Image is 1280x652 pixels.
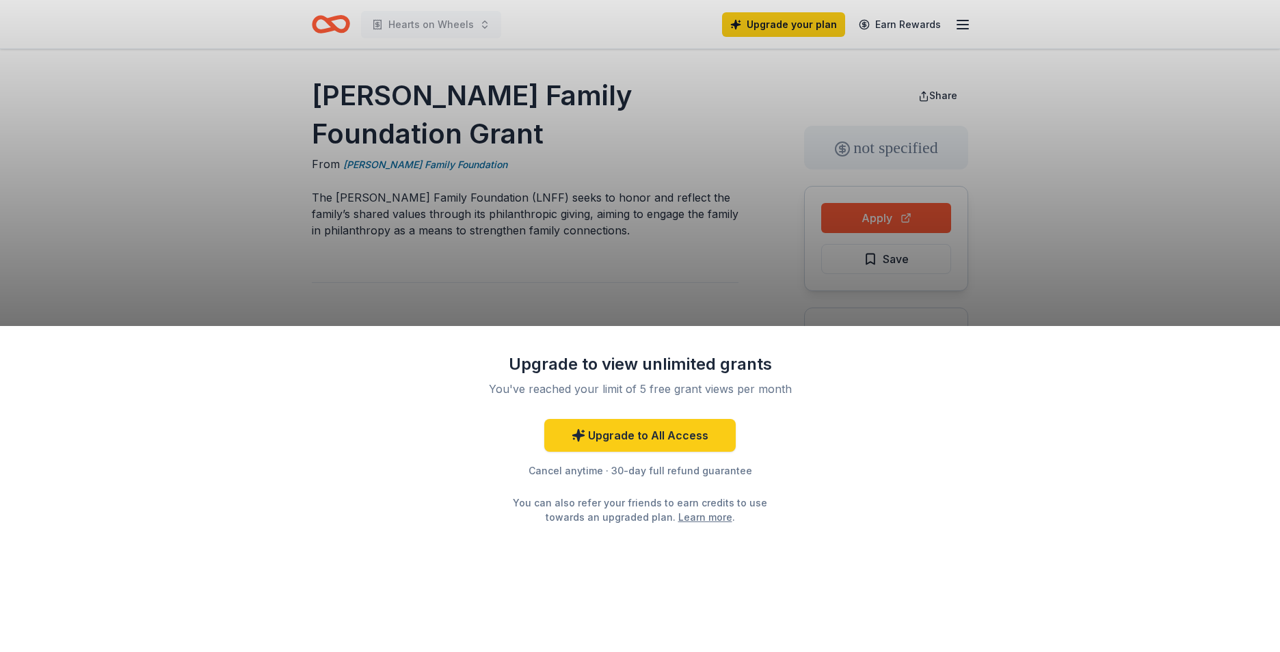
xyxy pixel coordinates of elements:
a: Upgrade to All Access [544,419,736,452]
div: Upgrade to view unlimited grants [462,353,818,375]
div: You can also refer your friends to earn credits to use towards an upgraded plan. . [501,495,779,524]
div: You've reached your limit of 5 free grant views per month [479,381,801,397]
a: Learn more [678,510,732,524]
div: Cancel anytime · 30-day full refund guarantee [462,463,818,479]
